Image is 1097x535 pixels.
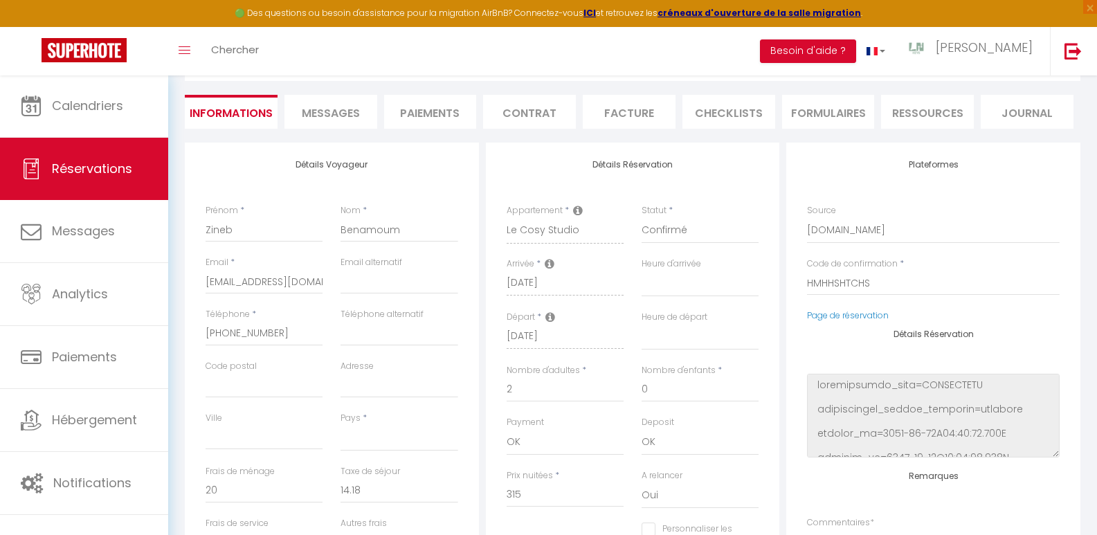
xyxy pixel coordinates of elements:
[52,285,108,302] span: Analytics
[206,517,269,530] label: Frais de service
[807,160,1060,170] h4: Plateformes
[341,465,400,478] label: Taxe de séjour
[52,411,137,428] span: Hébergement
[807,309,889,321] a: Page de réservation
[642,364,716,377] label: Nombre d'enfants
[507,257,534,271] label: Arrivée
[53,474,132,491] span: Notifications
[507,160,759,170] h4: Détails Réservation
[206,360,257,373] label: Code postal
[896,27,1050,75] a: ... [PERSON_NAME]
[206,204,238,217] label: Prénom
[507,204,563,217] label: Appartement
[206,465,275,478] label: Frais de ménage
[642,257,701,271] label: Heure d'arrivée
[341,256,402,269] label: Email alternatif
[341,204,361,217] label: Nom
[807,204,836,217] label: Source
[341,308,424,321] label: Téléphone alternatif
[906,41,927,55] img: ...
[11,6,53,47] button: Ouvrir le widget de chat LiveChat
[185,95,278,129] li: Informations
[384,95,477,129] li: Paiements
[52,160,132,177] span: Réservations
[807,257,898,271] label: Code de confirmation
[936,39,1033,56] span: [PERSON_NAME]
[483,95,576,129] li: Contrat
[642,204,667,217] label: Statut
[201,27,269,75] a: Chercher
[583,95,676,129] li: Facture
[642,469,682,482] label: A relancer
[881,95,974,129] li: Ressources
[302,105,360,121] span: Messages
[52,97,123,114] span: Calendriers
[1064,42,1082,60] img: logout
[206,256,228,269] label: Email
[682,95,775,129] li: CHECKLISTS
[507,416,544,429] label: Payment
[52,222,115,239] span: Messages
[807,329,1060,339] h4: Détails Réservation
[981,95,1073,129] li: Journal
[206,160,458,170] h4: Détails Voyageur
[42,38,127,62] img: Super Booking
[341,360,374,373] label: Adresse
[760,39,856,63] button: Besoin d'aide ?
[807,471,1060,481] h4: Remarques
[782,95,875,129] li: FORMULAIRES
[507,311,535,324] label: Départ
[341,412,361,425] label: Pays
[642,311,707,324] label: Heure de départ
[507,364,580,377] label: Nombre d'adultes
[52,348,117,365] span: Paiements
[507,469,553,482] label: Prix nuitées
[211,42,259,57] span: Chercher
[642,416,674,429] label: Deposit
[206,308,250,321] label: Téléphone
[206,412,222,425] label: Ville
[583,7,596,19] a: ICI
[807,516,874,529] label: Commentaires
[341,517,387,530] label: Autres frais
[658,7,861,19] a: créneaux d'ouverture de la salle migration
